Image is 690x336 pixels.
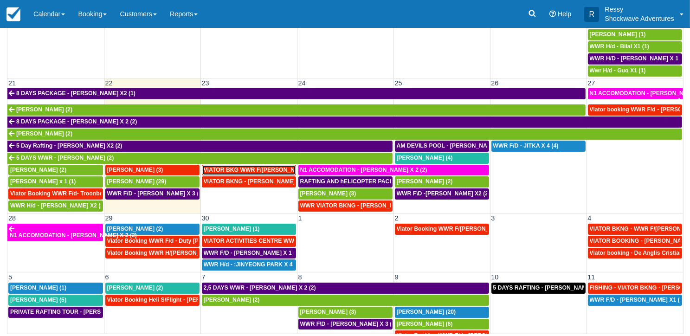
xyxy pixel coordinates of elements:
[590,67,646,74] span: Wwr H/d - Guo X1 (1)
[202,224,296,235] a: [PERSON_NAME] (1)
[397,190,490,197] span: WWR F\D -[PERSON_NAME] X2 (2)
[397,155,453,161] span: [PERSON_NAME] (4)
[300,321,397,327] span: WWR F\D - [PERSON_NAME] X 3 (3)
[588,29,683,40] a: [PERSON_NAME] (1)
[8,176,103,187] a: [PERSON_NAME] x 1 (1)
[297,273,303,281] span: 8
[558,10,572,18] span: Help
[8,307,103,318] a: PRIVATE RAFTING TOUR - [PERSON_NAME] X 5 (5)
[588,88,684,99] a: N1 ACCOMODATION - [PERSON_NAME] X 2 (2)
[16,118,137,125] span: 8 DAYS PACKAGE - [PERSON_NAME] X 2 (2)
[300,190,356,197] span: [PERSON_NAME] (3)
[10,190,183,197] span: Viator Booking WWR F/d- Troonbeeckx, [PERSON_NAME] 11 (9)
[590,297,685,303] span: WWR F/D - [PERSON_NAME] X1 (1)
[298,200,393,212] a: WWR VIATOR BKNG - [PERSON_NAME] 2 (2)
[202,165,296,176] a: VIATOR BKG WWR F/[PERSON_NAME] [PERSON_NAME] 2 (2)
[7,224,103,241] a: N1 ACCOMODATION - [PERSON_NAME] X 2 (2)
[10,297,66,303] span: [PERSON_NAME] (5)
[107,178,167,185] span: [PERSON_NAME] (29)
[201,79,210,87] span: 23
[202,176,296,187] a: VIATOR BKNG - [PERSON_NAME] 2 (2)
[298,319,393,330] a: WWR F\D - [PERSON_NAME] X 3 (3)
[395,307,489,318] a: [PERSON_NAME] (20)
[590,55,687,62] span: WWR H/D - [PERSON_NAME] X 1 (1)
[397,226,526,232] span: Viator Booking WWR F/[PERSON_NAME] X 2 (2)
[204,226,260,232] span: [PERSON_NAME] (1)
[300,178,476,185] span: RAFTING AND hELICOPTER PACKAGE - [PERSON_NAME] X1 (1)
[394,79,403,87] span: 25
[107,226,163,232] span: [PERSON_NAME] (2)
[204,261,301,268] span: WWR H/d - :JINYEONG PARK X 4 (4)
[204,297,260,303] span: [PERSON_NAME] (2)
[105,236,200,247] a: Viator Booking WWR F/d - Duty [PERSON_NAME] 2 (2)
[590,43,649,50] span: WWR H/d - Bilal X1 (1)
[105,176,200,187] a: [PERSON_NAME] (29)
[300,202,422,209] span: WWR VIATOR BKNG - [PERSON_NAME] 2 (2)
[6,7,20,21] img: checkfront-main-nav-mini-logo.png
[490,214,496,222] span: 3
[605,5,674,14] p: Ressy
[10,202,105,209] span: WWR H/d - [PERSON_NAME] X2 (2)
[8,188,103,200] a: Viator Booking WWR F/d- Troonbeeckx, [PERSON_NAME] 11 (9)
[7,273,13,281] span: 5
[7,79,17,87] span: 21
[107,190,204,197] span: WWR F/D - [PERSON_NAME] X 3 (3)
[549,11,556,17] i: Help
[201,273,206,281] span: 7
[202,259,296,271] a: WWR H/d - :JINYEONG PARK X 4 (4)
[297,79,307,87] span: 24
[587,214,593,222] span: 4
[7,141,393,152] a: 5 Day Rafting - [PERSON_NAME] X2 (2)
[7,214,17,222] span: 28
[16,106,72,113] span: [PERSON_NAME] (2)
[395,141,489,152] a: AM DEVILS POOL - [PERSON_NAME] X 2 (2)
[105,283,200,294] a: [PERSON_NAME] (2)
[300,309,356,315] span: [PERSON_NAME] (3)
[202,295,489,306] a: [PERSON_NAME] (2)
[107,297,253,303] span: Viator Booking Heli S/Flight - [PERSON_NAME] X 1 (1)
[395,153,489,164] a: [PERSON_NAME] (4)
[588,283,683,294] a: FISHING - VIATOR BKNG - [PERSON_NAME] 2 (2)
[105,224,200,235] a: [PERSON_NAME] (2)
[16,90,135,97] span: 8 DAYS PACKAGE - [PERSON_NAME] X2 (1)
[8,200,103,212] a: WWR H/d - [PERSON_NAME] X2 (2)
[7,104,586,116] a: [PERSON_NAME] (2)
[587,273,596,281] span: 11
[587,79,596,87] span: 27
[298,188,393,200] a: [PERSON_NAME] (3)
[584,7,599,22] div: R
[204,178,309,185] span: VIATOR BKNG - [PERSON_NAME] 2 (2)
[105,248,200,259] a: Viator Booking WWR H/[PERSON_NAME] x2 (3)
[588,65,683,77] a: Wwr H/d - Guo X1 (1)
[8,165,103,176] a: [PERSON_NAME] (2)
[201,214,210,222] span: 30
[490,273,500,281] span: 10
[493,142,559,149] span: WWR F/D - JITKA X 4 (4)
[16,130,72,137] span: [PERSON_NAME] (2)
[7,88,586,99] a: 8 DAYS PACKAGE - [PERSON_NAME] X2 (1)
[7,129,682,140] a: [PERSON_NAME] (2)
[10,178,76,185] span: [PERSON_NAME] x 1 (1)
[397,321,453,327] span: [PERSON_NAME] (6)
[8,295,103,306] a: [PERSON_NAME] (5)
[105,295,200,306] a: Viator Booking Heli S/Flight - [PERSON_NAME] X 1 (1)
[491,283,586,294] a: 5 DAYS RAFTING - [PERSON_NAME] X 2 (4)
[104,214,114,222] span: 29
[588,104,683,116] a: Viator booking WWR F/d - [PERSON_NAME] 3 (3)
[394,273,400,281] span: 9
[7,116,682,128] a: 8 DAYS PACKAGE - [PERSON_NAME] X 2 (2)
[588,236,683,247] a: VIATOR BOOKING - [PERSON_NAME] 2 (2)
[204,167,372,173] span: VIATOR BKG WWR F/[PERSON_NAME] [PERSON_NAME] 2 (2)
[395,224,489,235] a: Viator Booking WWR F/[PERSON_NAME] X 2 (2)
[298,307,393,318] a: [PERSON_NAME] (3)
[16,142,122,149] span: 5 Day Rafting - [PERSON_NAME] X2 (2)
[298,165,489,176] a: N1 ACCOMODATION - [PERSON_NAME] X 2 (2)
[490,79,500,87] span: 26
[204,284,316,291] span: 2,5 DAYS WWR - [PERSON_NAME] X 2 (2)
[107,167,163,173] span: [PERSON_NAME] (3)
[202,283,489,294] a: 2,5 DAYS WWR - [PERSON_NAME] X 2 (2)
[300,167,427,173] span: N1 ACCOMODATION - [PERSON_NAME] X 2 (2)
[605,14,674,23] p: Shockwave Adventures
[394,214,400,222] span: 2
[105,165,200,176] a: [PERSON_NAME] (3)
